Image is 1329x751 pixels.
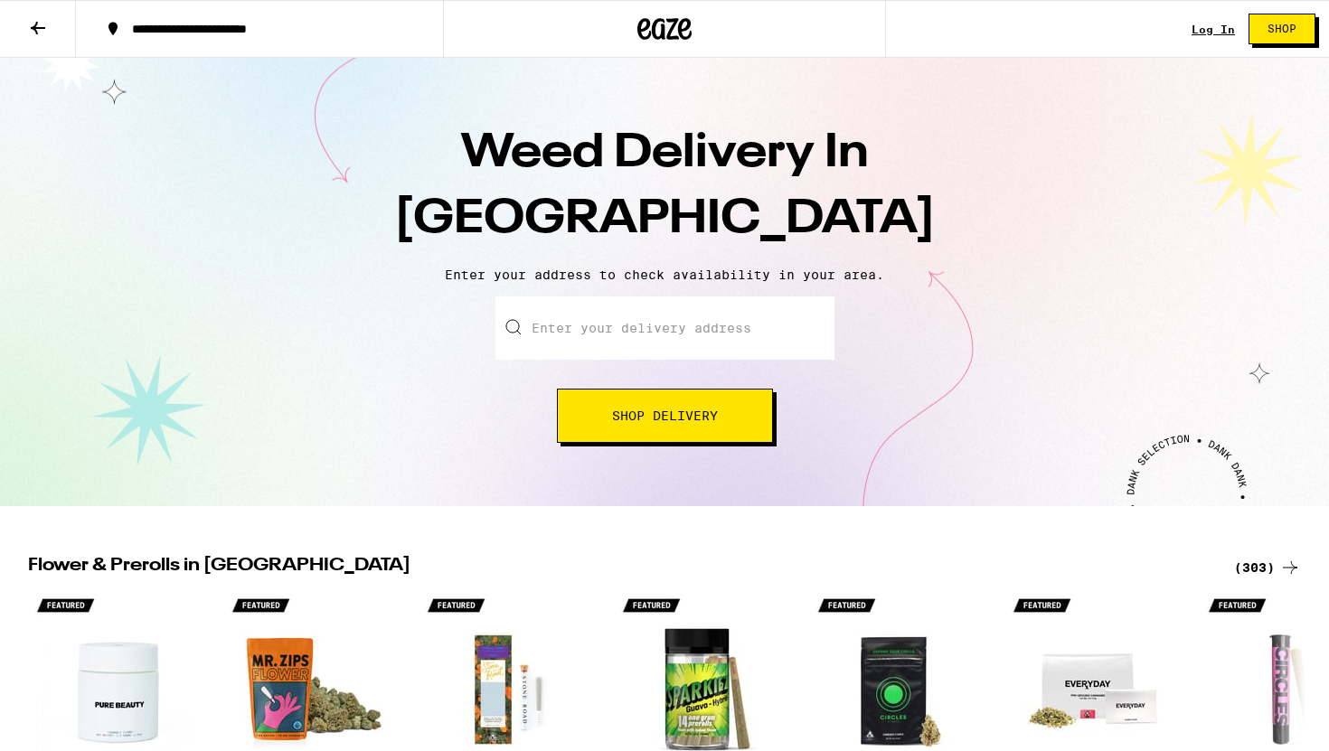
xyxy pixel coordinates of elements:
span: Shop Delivery [612,409,718,422]
a: (303) [1234,557,1301,578]
p: Enter your address to check availability in your area. [18,268,1311,282]
h2: Flower & Prerolls in [GEOGRAPHIC_DATA] [28,557,1212,578]
h1: Weed Delivery In [348,121,981,253]
a: Shop [1235,14,1329,44]
span: [GEOGRAPHIC_DATA] [394,196,936,243]
span: Shop [1268,23,1296,34]
button: Shop [1249,14,1315,44]
a: Log In [1192,23,1235,35]
button: Shop Delivery [557,389,773,443]
input: Enter your delivery address [495,296,834,360]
